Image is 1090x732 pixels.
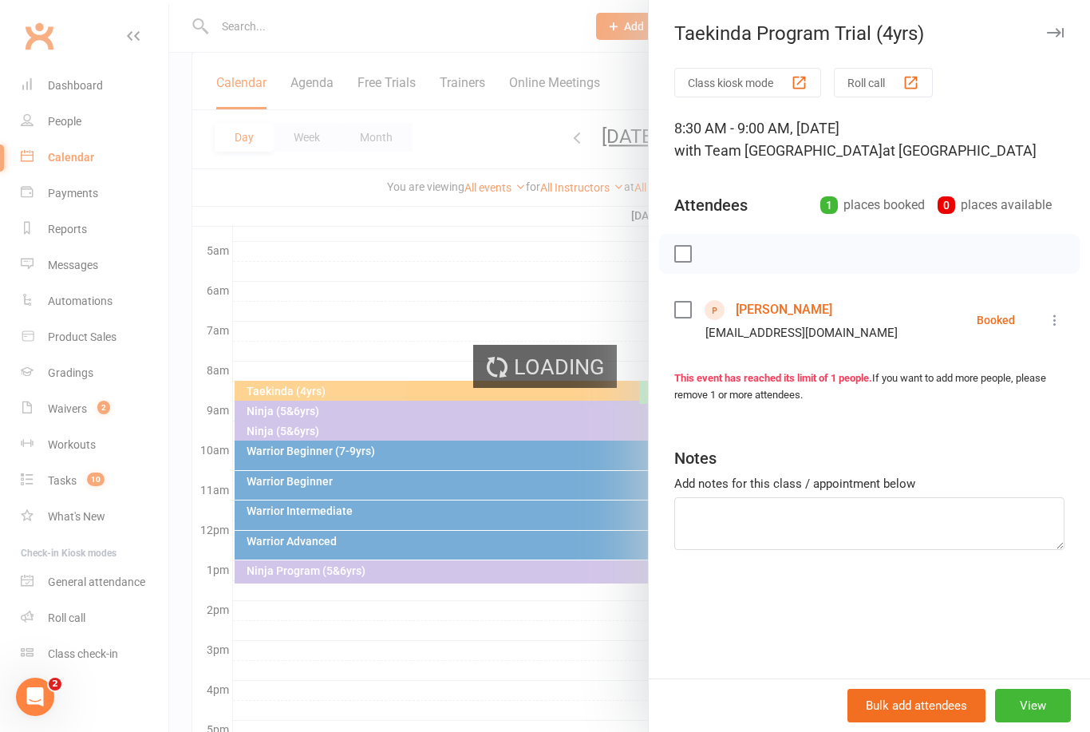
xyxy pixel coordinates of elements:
[674,474,1064,493] div: Add notes for this class / appointment below
[674,68,821,97] button: Class kiosk mode
[674,117,1064,162] div: 8:30 AM - 9:00 AM, [DATE]
[674,194,748,216] div: Attendees
[820,196,838,214] div: 1
[977,315,1015,326] div: Booked
[674,370,1064,404] div: If you want to add more people, please remove 1 or more attendees.
[938,196,955,214] div: 0
[674,142,883,159] span: with Team [GEOGRAPHIC_DATA]
[16,678,54,716] iframe: Intercom live chat
[995,689,1071,722] button: View
[820,194,925,216] div: places booked
[847,689,985,722] button: Bulk add attendees
[674,372,872,384] strong: This event has reached its limit of 1 people.
[705,322,898,343] div: [EMAIL_ADDRESS][DOMAIN_NAME]
[49,678,61,690] span: 2
[883,142,1037,159] span: at [GEOGRAPHIC_DATA]
[674,447,717,469] div: Notes
[736,297,832,322] a: [PERSON_NAME]
[649,22,1090,45] div: Taekinda Program Trial (4yrs)
[834,68,933,97] button: Roll call
[938,194,1052,216] div: places available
